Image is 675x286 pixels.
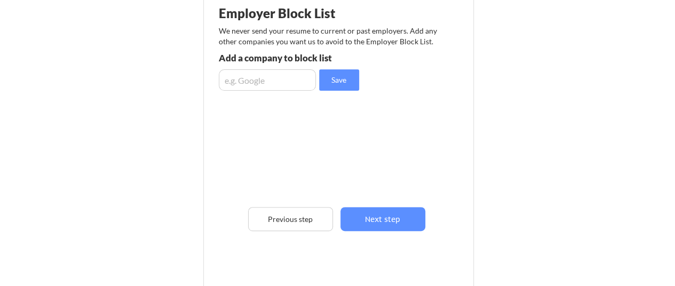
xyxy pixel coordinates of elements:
[248,207,333,231] button: Previous step
[219,53,376,62] div: Add a company to block list
[319,69,359,91] button: Save
[219,7,387,20] div: Employer Block List
[219,26,444,46] div: We never send your resume to current or past employers. Add any other companies you want us to av...
[340,207,425,231] button: Next step
[219,69,316,91] input: e.g. Google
